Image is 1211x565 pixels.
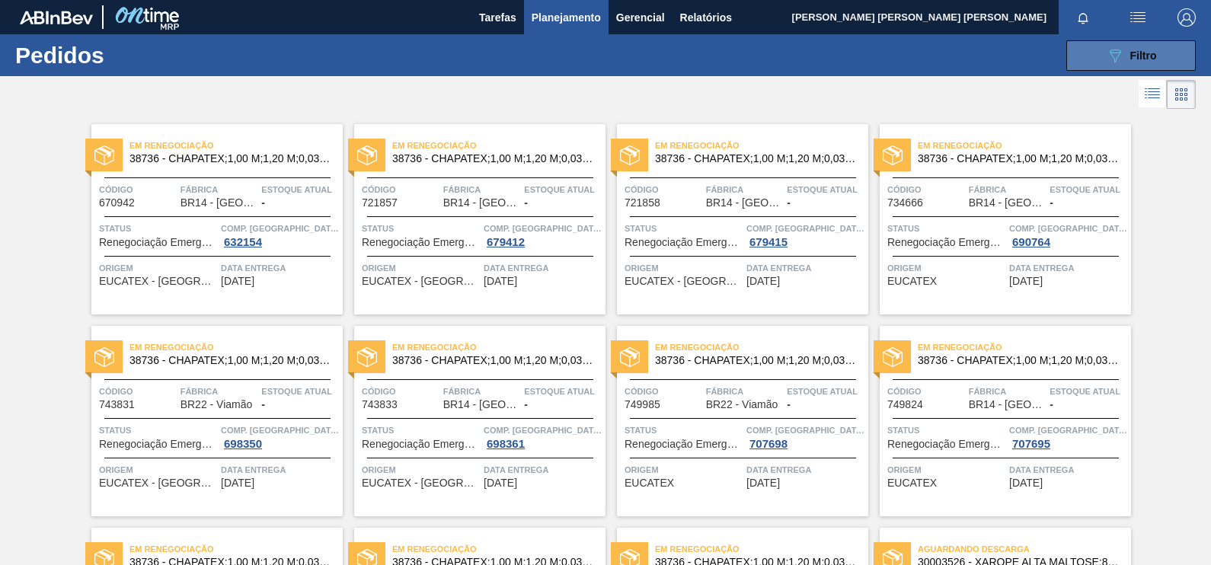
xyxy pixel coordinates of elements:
span: Origem [99,462,217,477]
span: Fábrica [969,182,1046,197]
span: Data entrega [1009,260,1127,276]
span: EUCATEX - BOTUCATU [625,276,743,287]
span: BR14 - Curitibana [443,197,519,209]
span: Estoque atual [1050,384,1127,399]
span: Em renegociação [655,138,868,153]
span: Em renegociação [392,138,605,153]
a: statusEm renegociação38736 - CHAPATEX;1,00 M;1,20 M;0,03 M;;Código743833FábricaBR14 - [GEOGRAPHIC... [343,326,605,516]
span: EUCATEX - BOTUCATU [362,276,480,287]
a: statusEm renegociação38736 - CHAPATEX;1,00 M;1,20 M;0,03 M;;Código670942FábricaBR14 - [GEOGRAPHIC... [80,124,343,314]
img: userActions [1129,8,1147,27]
a: statusEm renegociação38736 - CHAPATEX;1,00 M;1,20 M;0,03 M;;Código721857FábricaBR14 - [GEOGRAPHIC... [343,124,605,314]
span: 38736 - CHAPATEX;1,00 M;1,20 M;0,03 M;; [129,153,331,164]
span: BR14 - Curitibana [969,399,1045,410]
span: EUCATEX - BOTUCATU [99,477,217,489]
span: Renegociação Emergencial de Pedido [99,439,217,450]
span: Origem [362,462,480,477]
a: statusEm renegociação38736 - CHAPATEX;1,00 M;1,20 M;0,03 M;;Código749824FábricaBR14 - [GEOGRAPHIC... [868,326,1131,516]
span: 670942 [99,197,135,209]
span: 749824 [887,399,923,410]
span: Código [99,182,177,197]
span: Estoque atual [1050,182,1127,197]
span: Estoque atual [787,182,864,197]
span: 38736 - CHAPATEX;1,00 M;1,20 M;0,03 M;; [392,153,593,164]
span: 18/11/2021 [484,477,517,489]
img: status [357,347,377,367]
span: Fábrica [969,384,1046,399]
a: Comp. [GEOGRAPHIC_DATA]707698 [746,423,864,450]
h1: Pedidos [15,46,235,64]
div: 707695 [1009,438,1053,450]
span: Fábrica [181,182,258,197]
button: Filtro [1066,40,1196,71]
span: Comp. Carga [484,423,602,438]
span: Código [362,384,439,399]
span: Código [887,384,965,399]
a: statusEm renegociação38736 - CHAPATEX;1,00 M;1,20 M;0,03 M;;Código721858FábricaBR14 - [GEOGRAPHIC... [605,124,868,314]
span: Origem [887,260,1005,276]
span: Renegociação Emergencial de Pedido [887,237,1005,248]
img: status [357,145,377,165]
span: 20/11/2021 [1009,477,1043,489]
span: Em renegociação [392,541,605,557]
span: Status [625,423,743,438]
a: statusEm renegociação38736 - CHAPATEX;1,00 M;1,20 M;0,03 M;;Código734666FábricaBR14 - [GEOGRAPHIC... [868,124,1131,314]
span: Comp. Carga [746,423,864,438]
a: Comp. [GEOGRAPHIC_DATA]707695 [1009,423,1127,450]
span: Renegociação Emergencial de Pedido [887,439,1005,450]
span: Status [99,221,217,236]
img: status [883,347,903,367]
span: - [787,197,791,209]
span: Em renegociação [918,138,1131,153]
span: Código [362,182,439,197]
span: Status [362,423,480,438]
span: 38736 - CHAPATEX;1,00 M;1,20 M;0,03 M;; [655,153,856,164]
span: Origem [625,260,743,276]
span: - [787,399,791,410]
span: BR14 - Curitibana [181,197,257,209]
span: Data entrega [221,260,339,276]
span: Data entrega [484,260,602,276]
span: Em renegociação [129,138,343,153]
span: Data entrega [1009,462,1127,477]
span: Origem [887,462,1005,477]
span: Fábrica [443,384,521,399]
a: Comp. [GEOGRAPHIC_DATA]698361 [484,423,602,450]
span: Status [887,423,1005,438]
span: Data entrega [221,462,339,477]
a: Comp. [GEOGRAPHIC_DATA]679415 [746,221,864,248]
span: Status [99,423,217,438]
span: Fábrica [181,384,258,399]
img: status [620,347,640,367]
span: 09/10/2021 [221,276,254,287]
span: 20/11/2021 [746,477,780,489]
span: 743831 [99,399,135,410]
div: Visão em Lista [1139,80,1167,109]
span: Em renegociação [655,340,868,355]
div: 632154 [221,236,265,248]
span: Comp. Carga [1009,423,1127,438]
span: - [524,399,528,410]
span: Origem [625,462,743,477]
span: 13/11/2021 [1009,276,1043,287]
div: 707698 [746,438,791,450]
div: 698350 [221,438,265,450]
a: Comp. [GEOGRAPHIC_DATA]698350 [221,423,339,450]
span: - [1050,399,1053,410]
span: Fábrica [443,182,521,197]
span: Relatórios [680,8,732,27]
span: Código [99,384,177,399]
a: Comp. [GEOGRAPHIC_DATA]632154 [221,221,339,248]
span: Data entrega [746,260,864,276]
img: status [94,145,114,165]
span: Em renegociação [129,340,343,355]
span: Estoque atual [261,384,339,399]
span: 18/11/2021 [221,477,254,489]
img: status [620,145,640,165]
span: 09/11/2021 [484,276,517,287]
span: EUCATEX [887,276,937,287]
span: Renegociação Emergencial de Pedido [99,237,217,248]
img: status [883,145,903,165]
span: Data entrega [484,462,602,477]
span: Status [362,221,480,236]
